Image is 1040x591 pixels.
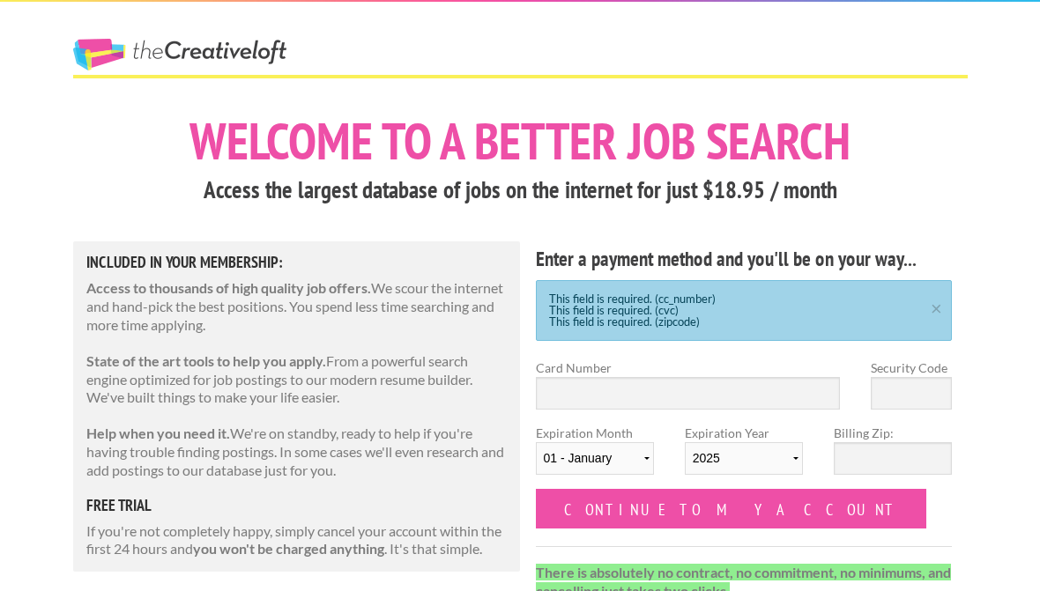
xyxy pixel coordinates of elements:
label: Expiration Year [685,424,803,489]
label: Security Code [871,358,952,377]
h3: Access the largest database of jobs on the internet for just $18.95 / month [73,174,968,207]
a: × [925,300,947,312]
input: Continue to my account [536,489,927,528]
h4: Enter a payment method and you'll be on your way... [536,245,953,273]
strong: Access to thousands of high quality job offers. [86,279,371,296]
strong: you won't be charged anything [193,540,384,557]
p: We're on standby, ready to help if you're having trouble finding postings. In some cases we'll ev... [86,425,508,479]
h5: Included in Your Membership: [86,255,508,270]
p: If you're not completely happy, simply cancel your account within the first 24 hours and . It's t... [86,522,508,559]
label: Billing Zip: [834,424,952,442]
h1: Welcome to a better job search [73,115,968,166]
label: Card Number [536,358,841,377]
h5: free trial [86,498,508,513]
select: Expiration Month [536,442,654,475]
label: Expiration Month [536,424,654,489]
p: We scour the internet and hand-pick the best positions. You spend less time searching and more ti... [86,279,508,334]
div: This field is required. (cc_number) This field is required. (cvc) This field is required. (zipcode) [536,280,953,341]
strong: State of the art tools to help you apply. [86,352,326,369]
select: Expiration Year [685,442,803,475]
p: From a powerful search engine optimized for job postings to our modern resume builder. We've buil... [86,352,508,407]
a: The Creative Loft [73,39,286,70]
strong: Help when you need it. [86,425,230,441]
